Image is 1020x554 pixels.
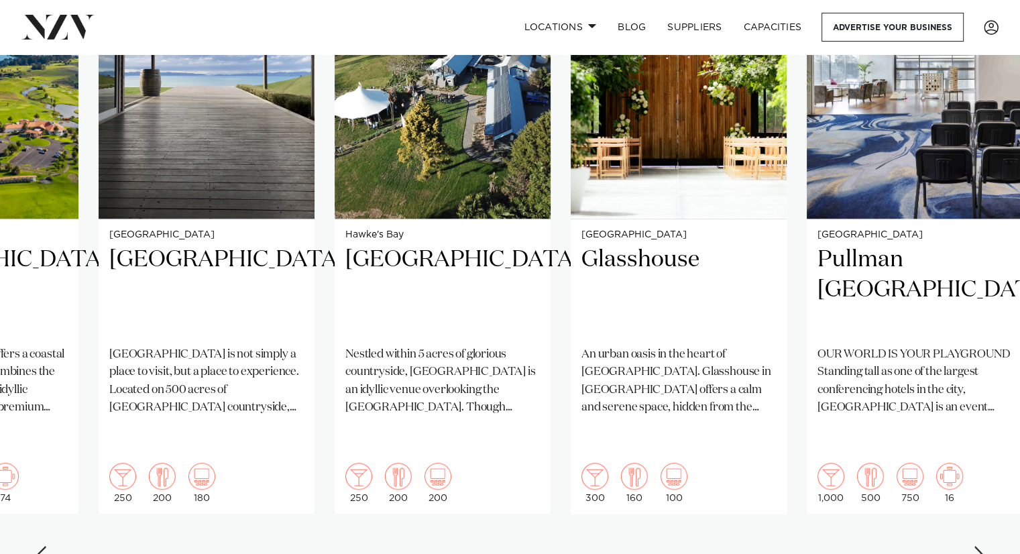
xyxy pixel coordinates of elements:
[581,346,776,417] p: An urban oasis in the heart of [GEOGRAPHIC_DATA]. Glasshouse in [GEOGRAPHIC_DATA] offers a calm a...
[817,346,1012,417] p: OUR WORLD IS YOUR PLAYGROUND Standing tall as one of the largest conferencing hotels in the city,...
[936,463,963,503] div: 16
[581,230,776,240] small: [GEOGRAPHIC_DATA]
[733,13,813,42] a: Capacities
[385,463,412,490] img: dining.png
[857,463,884,503] div: 500
[821,13,964,42] a: Advertise your business
[661,463,687,490] img: theatre.png
[857,463,884,490] img: dining.png
[621,463,648,490] img: dining.png
[581,463,608,503] div: 300
[21,15,95,39] img: nzv-logo.png
[149,463,176,503] div: 200
[345,463,372,503] div: 250
[607,13,657,42] a: BLOG
[897,463,923,490] img: theatre.png
[897,463,923,503] div: 750
[621,463,648,503] div: 160
[188,463,215,503] div: 180
[817,245,1012,335] h2: Pullman [GEOGRAPHIC_DATA]
[109,463,136,490] img: cocktail.png
[424,463,451,490] img: theatre.png
[149,463,176,490] img: dining.png
[109,463,136,503] div: 250
[109,245,304,335] h2: [GEOGRAPHIC_DATA]
[188,463,215,490] img: theatre.png
[817,230,1012,240] small: [GEOGRAPHIC_DATA]
[109,230,304,240] small: [GEOGRAPHIC_DATA]
[581,463,608,490] img: cocktail.png
[424,463,451,503] div: 200
[936,463,963,490] img: meeting.png
[581,245,776,335] h2: Glasshouse
[345,346,540,417] p: Nestled within 5 acres of glorious countryside, [GEOGRAPHIC_DATA] is an idyllic venue overlooking...
[345,463,372,490] img: cocktail.png
[385,463,412,503] div: 200
[657,13,732,42] a: SUPPLIERS
[817,463,844,503] div: 1,000
[345,230,540,240] small: Hawke's Bay
[513,13,607,42] a: Locations
[109,346,304,417] p: [GEOGRAPHIC_DATA] is not simply a place to visit, but a place to experience. Located on 500 acres...
[817,463,844,490] img: cocktail.png
[661,463,687,503] div: 100
[345,245,540,335] h2: [GEOGRAPHIC_DATA]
